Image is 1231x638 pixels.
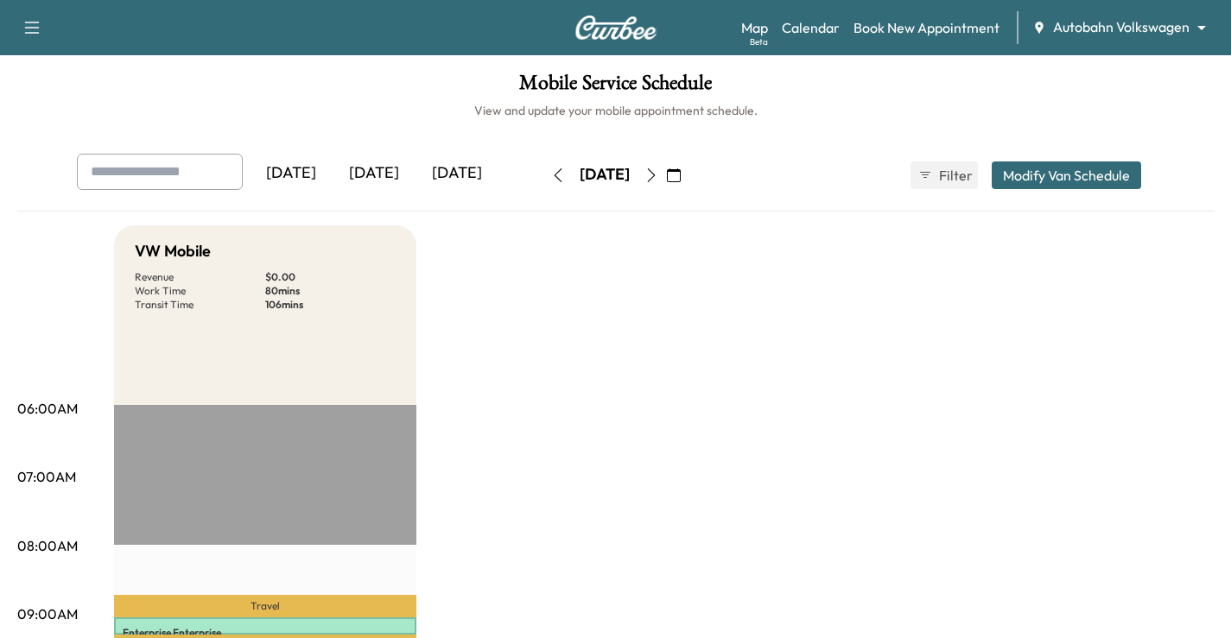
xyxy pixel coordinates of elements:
a: MapBeta [741,17,768,38]
div: Beta [750,35,768,48]
p: Transit Time [135,298,265,312]
div: [DATE] [333,154,416,193]
button: Modify Van Schedule [992,161,1141,189]
p: 80 mins [265,284,396,298]
p: Travel [114,595,416,617]
p: 08:00AM [17,535,78,556]
p: 06:00AM [17,398,78,419]
div: [DATE] [416,154,498,193]
div: [DATE] [580,164,630,186]
a: Calendar [782,17,840,38]
span: Autobahn Volkswagen [1053,17,1190,37]
p: 09:00AM [17,603,78,624]
span: Filter [939,165,970,186]
p: 106 mins [265,298,396,312]
p: 07:00AM [17,466,76,487]
div: [DATE] [250,154,333,193]
p: $ 0.00 [265,270,396,284]
img: Curbee Logo [574,16,657,40]
p: Revenue [135,270,265,284]
h5: VW Mobile [135,239,211,263]
button: Filter [911,161,978,189]
a: Book New Appointment [853,17,999,38]
h6: View and update your mobile appointment schedule. [17,102,1214,119]
h1: Mobile Service Schedule [17,73,1214,102]
p: Work Time [135,284,265,298]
